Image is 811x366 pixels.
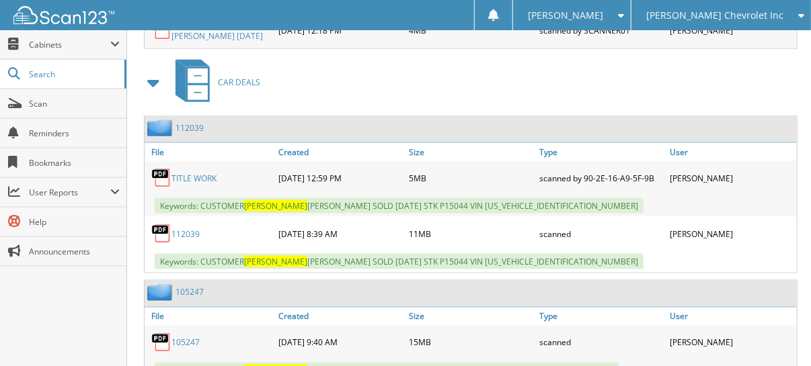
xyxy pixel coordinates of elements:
a: File [145,143,275,161]
a: Size [405,308,536,326]
a: TITLE WORK [171,173,217,184]
div: [PERSON_NAME] [666,15,797,45]
a: User [666,308,797,326]
span: Keywords: CUSTOMER [PERSON_NAME] SOLD [DATE] STK P15044 VIN [US_VEHICLE_IDENTIFICATION_NUMBER] [155,198,644,214]
div: [DATE] 12:18 PM [275,15,405,45]
span: Help [29,216,120,228]
img: PDF.png [151,20,171,40]
div: 5MB [405,165,536,191]
a: 105247 [176,287,204,298]
iframe: Chat Widget [744,302,811,366]
div: [PERSON_NAME] [666,165,797,191]
a: 112039 [176,122,204,134]
div: scanned [536,329,666,356]
a: 112039 [171,228,200,240]
div: [DATE] 8:39 AM [275,220,405,247]
span: [PERSON_NAME] Chevrolet Inc [646,11,783,19]
span: Announcements [29,246,120,257]
img: folder2.png [147,120,176,136]
span: Keywords: CUSTOMER [PERSON_NAME] SOLD [DATE] STK P15044 VIN [US_VEHICLE_IDENTIFICATION_NUMBER] [155,254,644,269]
a: Type [536,308,666,326]
span: [PERSON_NAME] [244,256,307,267]
span: Reminders [29,128,120,139]
span: Scan [29,98,120,109]
div: scanned by SCANNER01 [536,15,666,45]
img: folder2.png [147,284,176,301]
a: CAR DEALS [167,56,260,109]
a: File [145,308,275,326]
div: [PERSON_NAME] [666,220,797,247]
div: scanned by 90-2E-16-A9-5F-9B [536,165,666,191]
span: Cabinets [29,39,110,50]
div: 15MB [405,329,536,356]
a: Size [405,143,536,161]
span: User Reports [29,187,110,198]
span: Bookmarks [29,157,120,169]
img: PDF.png [151,168,171,188]
div: 4MB [405,15,536,45]
a: Type [536,143,666,161]
a: Created [275,308,405,326]
span: Search [29,68,118,80]
a: [PERSON_NAME][PERSON_NAME] [DATE] [171,19,272,42]
a: 105247 [171,337,200,349]
img: PDF.png [151,332,171,353]
div: [DATE] 12:59 PM [275,165,405,191]
a: User [666,143,797,161]
div: 11MB [405,220,536,247]
img: scan123-logo-white.svg [13,6,114,24]
div: [DATE] 9:40 AM [275,329,405,356]
a: Created [275,143,405,161]
span: CAR DEALS [218,77,260,88]
span: [PERSON_NAME] [244,200,307,212]
div: [PERSON_NAME] [666,329,797,356]
span: [PERSON_NAME] [528,11,603,19]
div: scanned [536,220,666,247]
img: PDF.png [151,224,171,244]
